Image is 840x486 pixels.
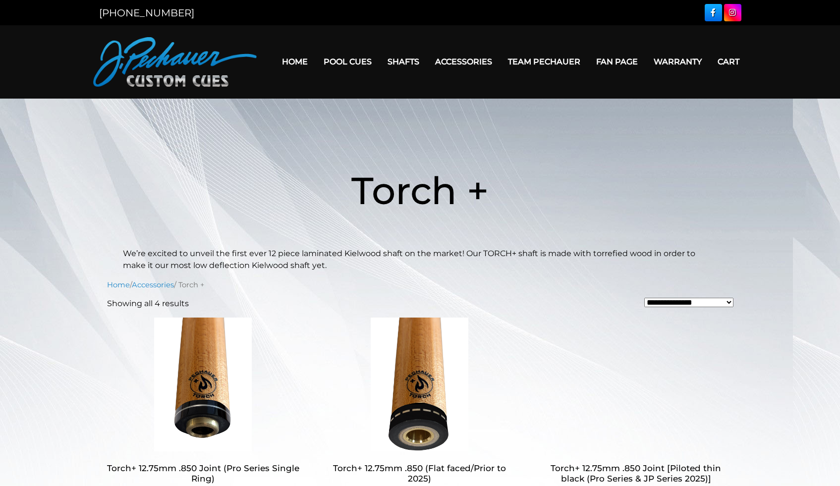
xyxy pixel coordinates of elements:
a: Accessories [427,49,500,74]
img: Torch+ 12.75mm .850 Joint [Piloted thin black (Pro Series & JP Series 2025)] [540,318,732,451]
a: Warranty [646,49,710,74]
a: Home [107,280,130,289]
img: Torch+ 12.75mm .850 (Flat faced/Prior to 2025) [323,318,516,451]
img: Pechauer Custom Cues [93,37,257,87]
a: Shafts [380,49,427,74]
a: Fan Page [588,49,646,74]
img: Torch+ 12.75mm .850 Joint (Pro Series Single Ring) [107,318,300,451]
span: Torch + [351,167,489,214]
a: Pool Cues [316,49,380,74]
select: Shop order [644,298,733,307]
nav: Breadcrumb [107,279,733,290]
p: Showing all 4 results [107,298,189,310]
a: Accessories [132,280,174,289]
a: [PHONE_NUMBER] [99,7,194,19]
a: Home [274,49,316,74]
a: Cart [710,49,747,74]
a: Team Pechauer [500,49,588,74]
p: We’re excited to unveil the first ever 12 piece laminated Kielwood shaft on the market! Our TORCH... [123,248,718,271]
